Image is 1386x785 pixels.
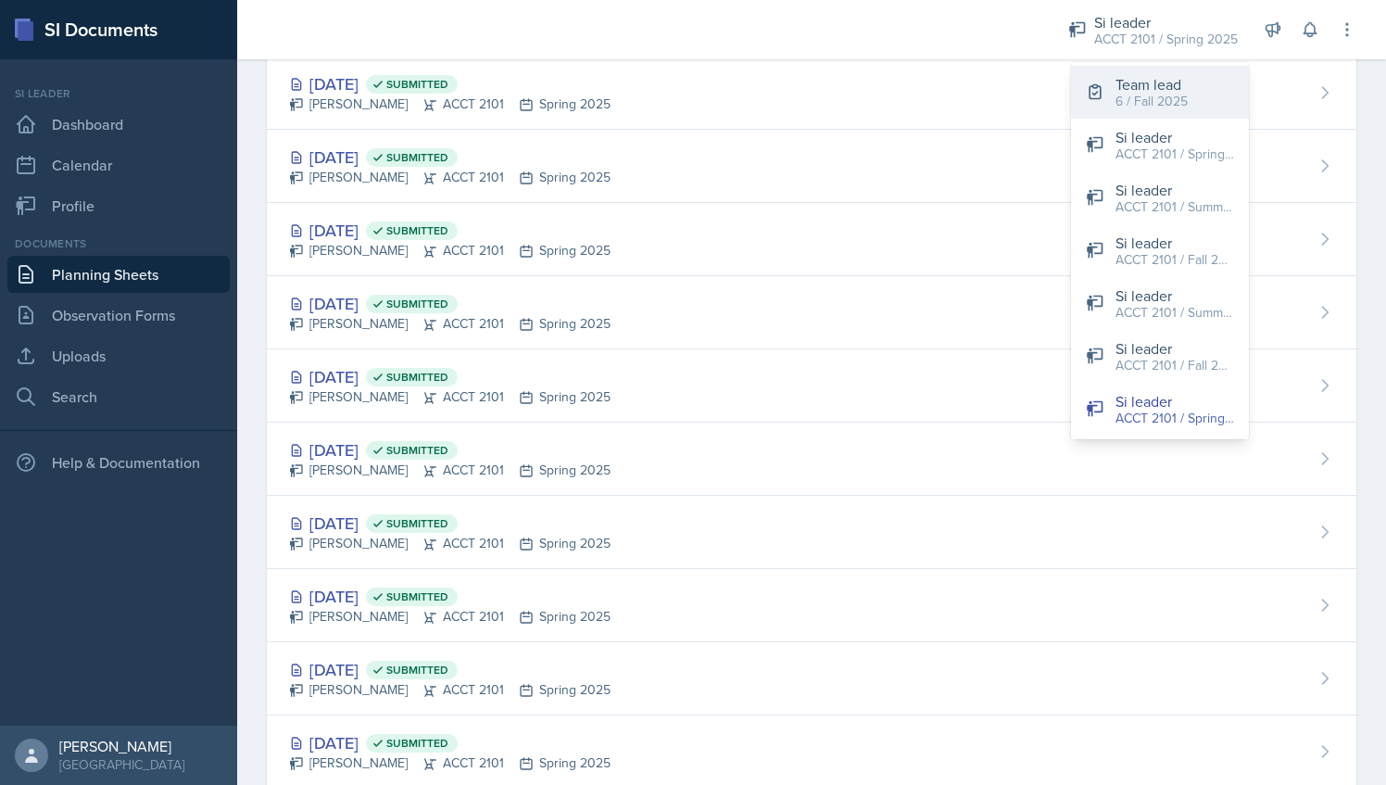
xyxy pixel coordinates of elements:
div: ACCT 2101 / Spring 2025 [1115,409,1234,428]
div: [PERSON_NAME] ACCT 2101 Spring 2025 [289,168,611,187]
a: Observation Forms [7,297,230,334]
div: Si leader [1115,390,1234,412]
div: [DATE] [289,657,611,682]
div: Documents [7,235,230,252]
div: [PERSON_NAME] ACCT 2101 Spring 2025 [289,607,611,627]
span: Submitted [386,443,448,458]
div: Team lead [1115,73,1188,95]
div: [PERSON_NAME] ACCT 2101 Spring 2025 [289,753,611,773]
div: [GEOGRAPHIC_DATA] [59,755,184,774]
button: Si leader ACCT 2101 / Spring 2024 [1071,119,1249,171]
div: [DATE] [289,218,611,243]
div: [PERSON_NAME] ACCT 2101 Spring 2025 [289,534,611,553]
button: Si leader ACCT 2101 / Spring 2025 [1071,383,1249,436]
div: ACCT 2101 / Fall 2025 [1115,356,1234,375]
div: [DATE] [289,145,611,170]
div: ACCT 2101 / Spring 2024 [1115,145,1234,164]
div: Si leader [1115,337,1234,360]
div: [PERSON_NAME] [59,737,184,755]
div: Si leader [1115,126,1234,148]
span: Submitted [386,297,448,311]
div: [DATE] [289,584,611,609]
div: [PERSON_NAME] ACCT 2101 Spring 2025 [289,95,611,114]
span: Submitted [386,150,448,165]
a: [DATE] Submitted [PERSON_NAME]ACCT 2101Spring 2025 [267,203,1356,276]
div: Si leader [1115,232,1234,254]
button: Si leader ACCT 2101 / Fall 2024 [1071,224,1249,277]
div: [DATE] [289,730,611,755]
a: Search [7,378,230,415]
a: [DATE] Submitted [PERSON_NAME]ACCT 2101Spring 2025 [267,569,1356,642]
a: [DATE] Submitted [PERSON_NAME]ACCT 2101Spring 2025 [267,642,1356,715]
button: Si leader ACCT 2101 / Fall 2025 [1071,330,1249,383]
div: [PERSON_NAME] ACCT 2101 Spring 2025 [289,314,611,334]
div: [DATE] [289,511,611,536]
a: [DATE] Submitted [PERSON_NAME]ACCT 2101Spring 2025 [267,423,1356,496]
a: Uploads [7,337,230,374]
span: Submitted [386,516,448,531]
a: [DATE] Submitted [PERSON_NAME]ACCT 2101Spring 2025 [267,57,1356,130]
span: Submitted [386,370,448,385]
a: [DATE] Submitted [PERSON_NAME]ACCT 2101Spring 2025 [267,276,1356,349]
span: Submitted [386,223,448,238]
a: Profile [7,187,230,224]
div: [PERSON_NAME] ACCT 2101 Spring 2025 [289,680,611,700]
div: [DATE] [289,291,611,316]
div: [DATE] [289,364,611,389]
div: Si leader [1094,11,1238,33]
div: [PERSON_NAME] ACCT 2101 Spring 2025 [289,387,611,407]
button: Si leader ACCT 2101 / Summer 2025 [1071,277,1249,330]
div: [DATE] [289,71,611,96]
div: ACCT 2101 / Fall 2024 [1115,250,1234,270]
div: 6 / Fall 2025 [1115,92,1188,111]
a: [DATE] Submitted [PERSON_NAME]ACCT 2101Spring 2025 [267,496,1356,569]
span: Submitted [386,736,448,751]
span: Submitted [386,663,448,677]
div: ACCT 2101 / Summer 2025 [1115,303,1234,323]
div: [PERSON_NAME] ACCT 2101 Spring 2025 [289,241,611,260]
a: Calendar [7,146,230,184]
div: Si leader [7,85,230,102]
div: Si leader [1115,285,1234,307]
div: [DATE] [289,437,611,462]
div: ACCT 2101 / Spring 2025 [1094,30,1238,49]
button: Si leader ACCT 2101 / Summer 2024 [1071,171,1249,224]
div: [PERSON_NAME] ACCT 2101 Spring 2025 [289,461,611,480]
a: [DATE] Submitted [PERSON_NAME]ACCT 2101Spring 2025 [267,130,1356,203]
span: Submitted [386,77,448,92]
a: Planning Sheets [7,256,230,293]
div: Help & Documentation [7,444,230,481]
a: Dashboard [7,106,230,143]
div: Si leader [1115,179,1234,201]
span: Submitted [386,589,448,604]
div: ACCT 2101 / Summer 2024 [1115,197,1234,217]
a: [DATE] Submitted [PERSON_NAME]ACCT 2101Spring 2025 [267,349,1356,423]
button: Team lead 6 / Fall 2025 [1071,66,1249,119]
